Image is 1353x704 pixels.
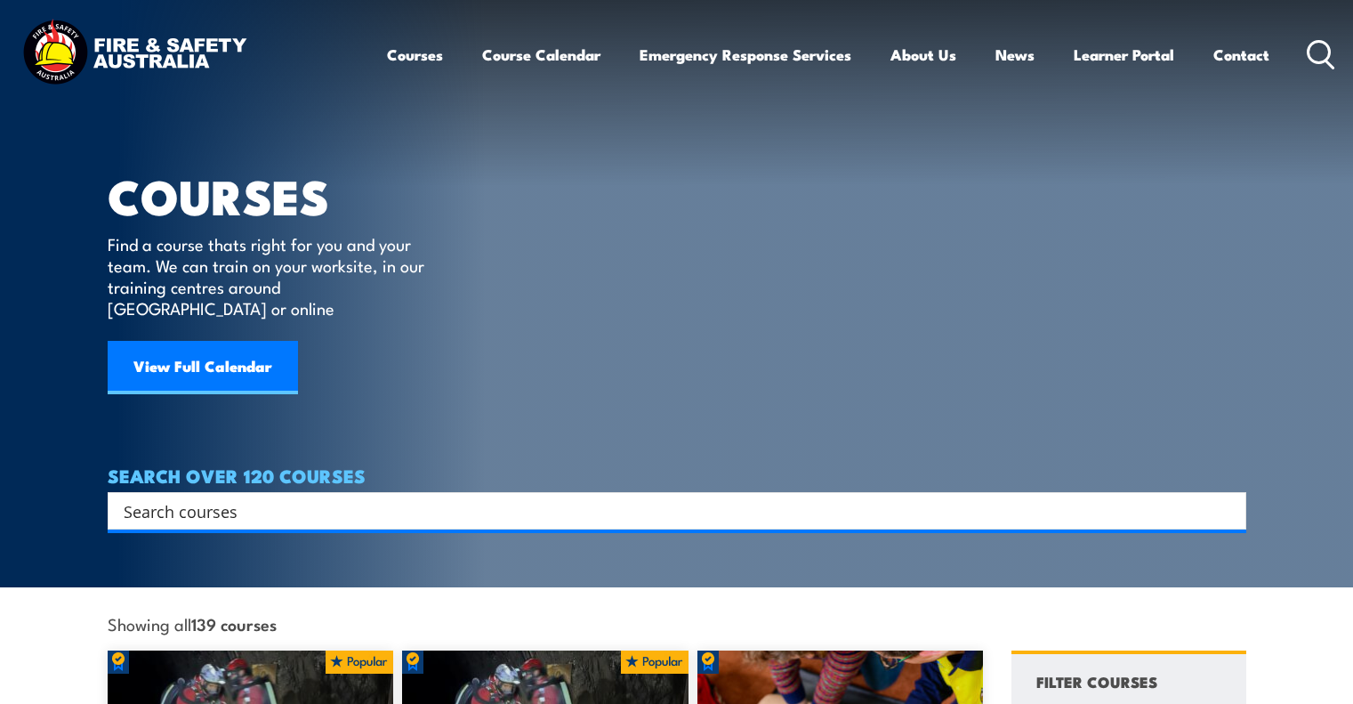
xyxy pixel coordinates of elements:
a: News [995,31,1035,78]
a: Course Calendar [482,31,600,78]
strong: 139 courses [191,611,277,635]
p: Find a course thats right for you and your team. We can train on your worksite, in our training c... [108,233,432,319]
a: About Us [890,31,956,78]
h4: FILTER COURSES [1036,669,1157,693]
h4: SEARCH OVER 120 COURSES [108,465,1246,485]
a: View Full Calendar [108,341,298,394]
button: Search magnifier button [1215,498,1240,523]
form: Search form [127,498,1211,523]
h1: COURSES [108,174,450,216]
span: Showing all [108,614,277,633]
a: Courses [387,31,443,78]
a: Emergency Response Services [640,31,851,78]
input: Search input [124,498,1207,524]
a: Learner Portal [1074,31,1174,78]
a: Contact [1213,31,1269,78]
